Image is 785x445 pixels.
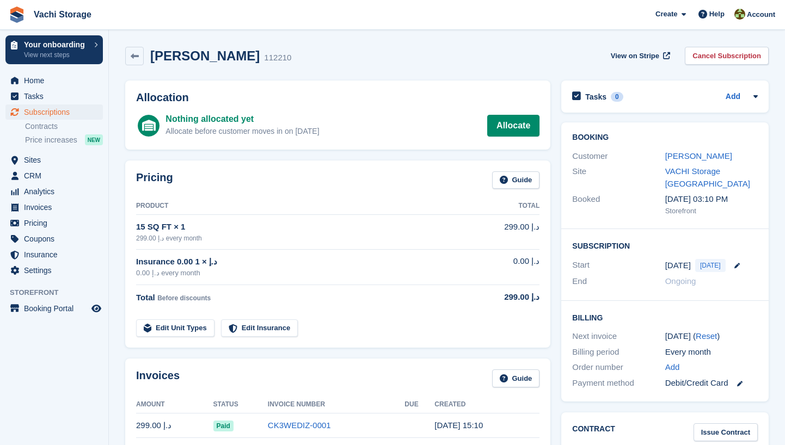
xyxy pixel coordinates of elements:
[665,259,691,272] time: 2025-10-03 21:00:00 UTC
[734,9,745,20] img: Anete Gre
[492,171,540,189] a: Guide
[585,92,606,102] h2: Tasks
[5,89,103,104] a: menu
[572,312,758,323] h2: Billing
[25,134,103,146] a: Price increases NEW
[492,369,540,387] a: Guide
[572,133,758,142] h2: Booking
[665,346,758,359] div: Every month
[24,184,89,199] span: Analytics
[572,259,665,272] div: Start
[5,168,103,183] a: menu
[165,126,319,137] div: Allocate before customer moves in on [DATE]
[572,377,665,390] div: Payment method
[747,9,775,20] span: Account
[24,231,89,246] span: Coupons
[655,9,677,20] span: Create
[136,319,214,337] a: Edit Unit Types
[726,91,740,103] a: Add
[572,361,665,374] div: Order number
[5,104,103,120] a: menu
[85,134,103,145] div: NEW
[5,184,103,199] a: menu
[467,291,539,304] div: 299.00 د.إ
[665,377,758,390] div: Debit/Credit Card
[5,73,103,88] a: menu
[24,73,89,88] span: Home
[5,301,103,316] a: menu
[24,50,89,60] p: View next steps
[24,301,89,316] span: Booking Portal
[24,89,89,104] span: Tasks
[24,104,89,120] span: Subscriptions
[264,52,291,64] div: 112210
[24,152,89,168] span: Sites
[136,221,467,233] div: 15 SQ FT × 1
[136,233,467,243] div: 299.00 د.إ every month
[136,91,539,104] h2: Allocation
[572,275,665,288] div: End
[487,115,539,137] a: Allocate
[5,152,103,168] a: menu
[10,287,108,298] span: Storefront
[136,413,213,438] td: 299.00 د.إ
[665,361,680,374] a: Add
[29,5,96,23] a: Vachi Storage
[221,319,298,337] a: Edit Insurance
[572,346,665,359] div: Billing period
[213,421,234,431] span: Paid
[404,396,434,413] th: Due
[24,247,89,262] span: Insurance
[5,263,103,278] a: menu
[136,293,155,302] span: Total
[665,330,758,343] div: [DATE] ( )
[611,51,659,61] span: View on Stripe
[5,35,103,64] a: Your onboarding View next steps
[165,113,319,126] div: Nothing allocated yet
[467,197,539,215] th: Total
[157,294,211,302] span: Before discounts
[572,193,665,216] div: Booked
[695,259,726,272] span: [DATE]
[572,330,665,343] div: Next invoice
[268,396,404,413] th: Invoice Number
[696,331,717,341] a: Reset
[611,92,623,102] div: 0
[572,423,615,441] h2: Contract
[24,41,89,48] p: Your onboarding
[665,151,732,160] a: [PERSON_NAME]
[90,302,103,315] a: Preview store
[572,165,665,190] div: Site
[694,423,758,441] a: Issue Contract
[665,276,696,286] span: Ongoing
[136,171,173,189] h2: Pricing
[24,200,89,215] span: Invoices
[136,369,180,387] h2: Invoices
[136,256,467,268] div: Insurance 0.00 د.إ × 1
[24,168,89,183] span: CRM
[665,193,758,206] div: [DATE] 03:10 PM
[136,197,467,215] th: Product
[9,7,25,23] img: stora-icon-8386f47178a22dfd0bd8f6a31ec36ba5ce8667c1dd55bd0f319d3a0aa187defe.svg
[467,249,539,285] td: 0.00 د.إ
[5,200,103,215] a: menu
[467,215,539,249] td: 299.00 د.إ
[665,166,750,188] a: VACHI Storage [GEOGRAPHIC_DATA]
[136,268,467,279] div: 0.00 د.إ every month
[606,47,672,65] a: View on Stripe
[213,396,268,413] th: Status
[665,206,758,217] div: Storefront
[268,421,331,430] a: CK3WEDIZ-0001
[25,121,103,132] a: Contracts
[5,247,103,262] a: menu
[572,150,665,163] div: Customer
[150,48,260,63] h2: [PERSON_NAME]
[434,421,483,430] time: 2025-10-04 11:10:39 UTC
[24,263,89,278] span: Settings
[572,240,758,251] h2: Subscription
[25,135,77,145] span: Price increases
[5,215,103,231] a: menu
[709,9,725,20] span: Help
[434,396,539,413] th: Created
[685,47,769,65] a: Cancel Subscription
